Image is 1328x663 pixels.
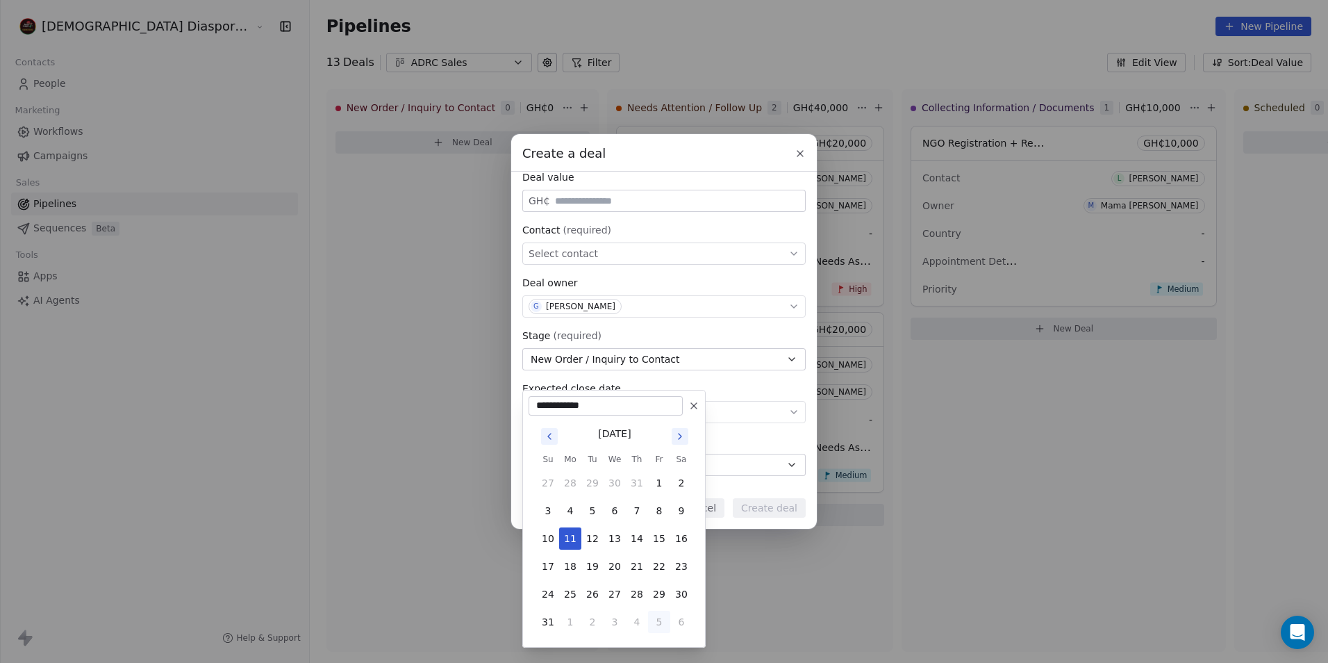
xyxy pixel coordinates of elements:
[670,527,692,550] button: 16
[559,500,581,522] button: 4
[581,527,604,550] button: 12
[626,555,648,578] button: 21
[604,472,626,494] button: 30
[648,472,670,494] button: 1
[581,583,604,605] button: 26
[670,472,692,494] button: 2
[559,583,581,605] button: 25
[559,555,581,578] button: 18
[604,452,626,466] th: Wednesday
[537,452,559,466] th: Sunday
[604,500,626,522] button: 6
[537,472,559,494] button: 27
[581,472,604,494] button: 29
[581,555,604,578] button: 19
[559,472,581,494] button: 28
[626,472,648,494] button: 31
[604,583,626,605] button: 27
[626,611,648,633] button: 4
[670,583,692,605] button: 30
[670,500,692,522] button: 9
[537,583,559,605] button: 24
[537,555,559,578] button: 17
[604,527,626,550] button: 13
[537,527,559,550] button: 10
[670,611,692,633] button: 6
[648,611,670,633] button: 5
[648,555,670,578] button: 22
[648,583,670,605] button: 29
[626,583,648,605] button: 28
[559,611,581,633] button: 1
[648,452,670,466] th: Friday
[648,500,670,522] button: 8
[648,527,670,550] button: 15
[626,500,648,522] button: 7
[626,527,648,550] button: 14
[559,527,581,550] button: 11
[604,555,626,578] button: 20
[604,611,626,633] button: 3
[581,611,604,633] button: 2
[540,427,559,446] button: Go to previous month
[581,452,604,466] th: Tuesday
[537,611,559,633] button: 31
[598,427,631,441] div: [DATE]
[537,500,559,522] button: 3
[670,555,692,578] button: 23
[626,452,648,466] th: Thursday
[581,500,604,522] button: 5
[559,452,581,466] th: Monday
[670,427,690,446] button: Go to next month
[670,452,692,466] th: Saturday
